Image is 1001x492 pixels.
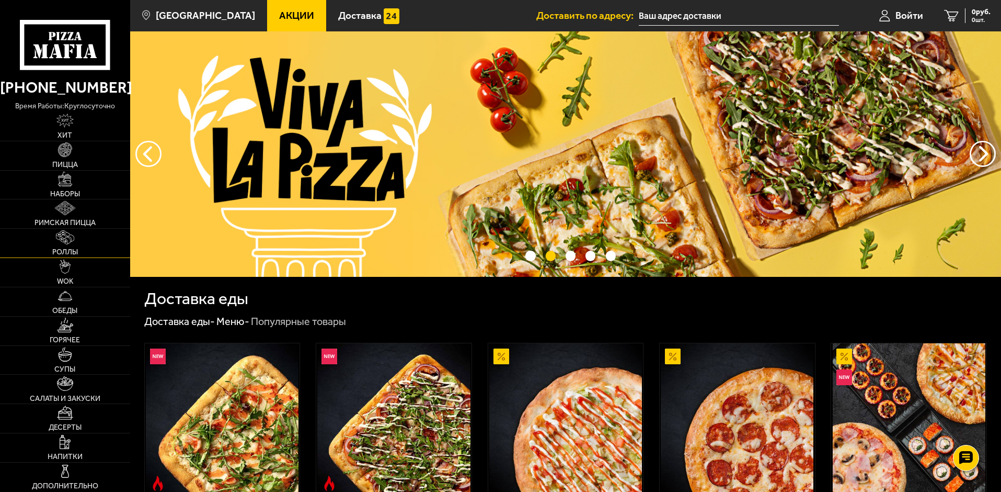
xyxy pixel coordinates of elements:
img: Острое блюдо [150,476,166,491]
span: Супы [54,366,75,373]
span: Доставить по адресу: [536,10,639,20]
a: Меню- [216,315,249,328]
img: Акционный [493,349,509,364]
span: Салаты и закуски [30,395,100,402]
button: следующий [135,141,162,167]
span: Наборы [50,191,80,198]
span: Акции [279,10,314,20]
span: WOK [57,278,73,285]
img: Акционный [665,349,681,364]
span: Горячее [50,337,80,344]
input: Ваш адрес доставки [639,6,839,26]
span: Роллы [52,249,78,256]
div: Популярные товары [251,315,346,329]
span: 0 шт. [972,17,991,23]
button: предыдущий [970,141,996,167]
span: Хит [57,132,72,139]
a: Доставка еды- [144,315,215,328]
span: 0 руб. [972,8,991,16]
span: [GEOGRAPHIC_DATA] [156,10,255,20]
span: Пицца [52,161,78,169]
img: Новинка [150,349,166,364]
button: точки переключения [525,251,535,261]
span: Обеды [52,307,77,315]
button: точки переключения [546,251,556,261]
span: Римская пицца [34,219,96,227]
span: Напитки [48,453,83,461]
span: Десерты [49,424,82,431]
img: Острое блюдо [321,476,337,491]
button: точки переключения [606,251,616,261]
img: 15daf4d41897b9f0e9f617042186c801.svg [384,8,399,24]
span: Войти [895,10,923,20]
button: точки переключения [585,251,595,261]
img: Новинка [321,349,337,364]
span: Дополнительно [32,483,98,490]
button: точки переключения [566,251,576,261]
h1: Доставка еды [144,290,248,307]
img: Акционный [836,349,852,364]
img: Новинка [836,370,852,385]
span: Доставка [338,10,382,20]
